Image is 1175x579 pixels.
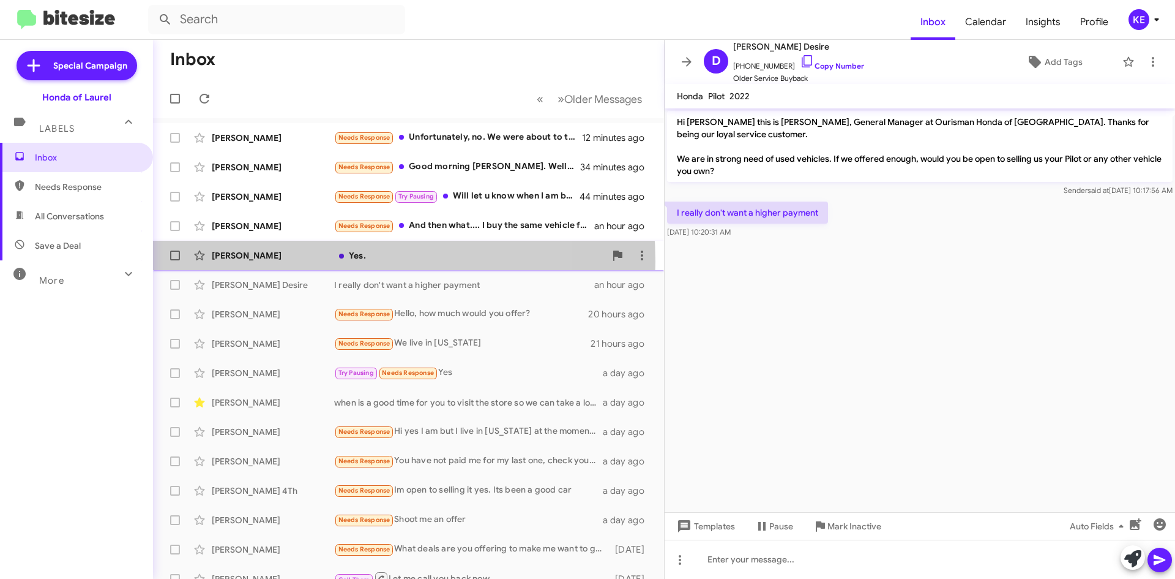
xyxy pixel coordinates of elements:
div: a day ago [603,485,654,497]
button: Next [550,86,649,112]
span: All Conversations [35,210,104,222]
div: [PERSON_NAME] [212,249,334,262]
span: Older Messages [564,93,642,106]
div: an hour ago [594,220,654,232]
span: Needs Response [338,339,390,347]
div: Shoot me an offer [334,513,603,527]
span: Add Tags [1045,51,1083,73]
div: KE [1128,9,1149,30]
div: [DATE] [609,543,654,556]
div: [PERSON_NAME] 4Th [212,485,334,497]
button: Add Tags [991,51,1116,73]
span: D [712,51,721,71]
div: [PERSON_NAME] [212,426,334,438]
button: Pause [745,515,803,537]
span: Older Service Buyback [733,72,864,85]
span: Needs Response [338,516,390,524]
div: [PERSON_NAME] [212,338,334,350]
a: Insights [1016,4,1070,40]
span: Sender [DATE] 10:17:56 AM [1064,186,1173,195]
a: Profile [1070,4,1118,40]
span: Templates [674,515,735,537]
span: said at [1087,186,1109,195]
div: [PERSON_NAME] Desire [212,279,334,291]
p: Hi [PERSON_NAME] this is [PERSON_NAME], General Manager at Ourisman Honda of [GEOGRAPHIC_DATA]. T... [667,111,1173,182]
div: What deals are you offering to make me want to give up my great ride? [334,542,609,556]
span: Needs Response [338,192,390,200]
div: [PERSON_NAME] [212,455,334,467]
div: Yes [334,366,603,380]
div: [PERSON_NAME] [212,191,334,203]
span: Needs Response [338,163,390,171]
a: Special Campaign [17,51,137,80]
div: [PERSON_NAME] [212,514,334,526]
span: Needs Response [338,486,390,494]
input: Search [148,5,405,34]
div: Will let u know when I am back in town [334,189,581,203]
span: Save a Deal [35,240,81,252]
span: [PHONE_NUMBER] [733,54,864,72]
span: « [537,91,543,107]
span: Needs Response [338,310,390,318]
div: a day ago [603,514,654,526]
div: Hello, how much would you offer? [334,307,588,321]
div: [PERSON_NAME] [212,367,334,379]
div: 21 hours ago [591,338,654,350]
div: 44 minutes ago [581,191,654,203]
span: Try Pausing [398,192,434,200]
h1: Inbox [170,50,215,69]
div: [PERSON_NAME] [212,132,334,144]
button: Previous [529,86,551,112]
div: [PERSON_NAME] [212,396,334,409]
span: Needs Response [338,457,390,465]
span: Honda [677,91,703,102]
span: Labels [39,123,75,134]
span: Needs Response [338,428,390,436]
div: You have not paid me for my last one, check your email record [334,454,603,468]
div: [PERSON_NAME] [212,308,334,320]
div: 12 minutes ago [582,132,654,144]
div: Unfortunately, no. We were about to test drive a car and got in it and the battery was dead. Afte... [334,131,582,145]
span: More [39,275,64,286]
nav: Page navigation example [530,86,649,112]
button: Auto Fields [1060,515,1138,537]
div: We live in [US_STATE] [334,336,591,350]
div: an hour ago [594,279,654,291]
a: Copy Number [800,61,864,70]
div: And then what.... I buy the same vehicle for 10k more than what I paid for this one and have a lo... [334,219,594,233]
span: Needs Response [382,369,434,377]
button: Mark Inactive [803,515,891,537]
div: when is a good time for you to visit the store so we can take a look and make an offer? [334,396,603,409]
span: » [558,91,564,107]
span: Special Campaign [53,59,127,72]
div: Good morning [PERSON_NAME]. Well, I liked the service, your staff were very professional. However... [334,160,581,174]
a: Calendar [955,4,1016,40]
button: Templates [665,515,745,537]
div: [PERSON_NAME] [212,220,334,232]
div: Im open to selling it yes. Its been a good car [334,483,603,498]
div: 20 hours ago [588,308,654,320]
button: KE [1118,9,1162,30]
span: Needs Response [338,222,390,230]
span: 2022 [729,91,750,102]
div: Yes. [334,249,605,262]
div: Hi yes I am but I live in [US_STATE] at the moment lol [334,425,603,439]
a: Inbox [911,4,955,40]
span: Pilot [708,91,725,102]
span: Needs Response [338,134,390,142]
span: Needs Response [338,545,390,553]
div: a day ago [603,426,654,438]
div: [PERSON_NAME] [212,161,334,173]
div: I really don't want a higher payment [334,279,594,291]
span: [PERSON_NAME] Desire [733,39,864,54]
div: Honda of Laurel [42,91,111,104]
span: Mark Inactive [827,515,881,537]
div: a day ago [603,367,654,379]
div: [PERSON_NAME] [212,543,334,556]
span: Needs Response [35,181,139,193]
span: Try Pausing [338,369,374,377]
